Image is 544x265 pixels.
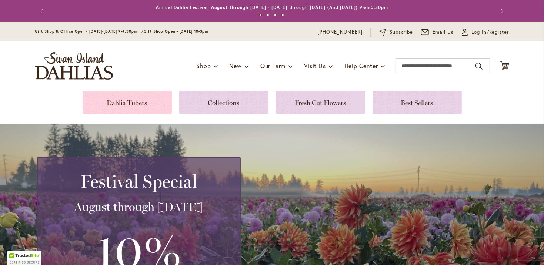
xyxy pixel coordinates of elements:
[267,14,269,16] button: 2 of 4
[494,4,509,19] button: Next
[379,28,413,36] a: Subscribe
[344,62,378,70] span: Help Center
[47,199,231,214] h3: August through [DATE]
[433,28,454,36] span: Email Us
[35,29,144,34] span: Gift Shop & Office Open - [DATE]-[DATE] 9-4:30pm /
[259,14,262,16] button: 1 of 4
[471,28,509,36] span: Log In/Register
[281,14,284,16] button: 4 of 4
[229,62,241,70] span: New
[421,28,454,36] a: Email Us
[304,62,326,70] span: Visit Us
[144,29,208,34] span: Gift Shop Open - [DATE] 10-3pm
[462,28,509,36] a: Log In/Register
[260,62,286,70] span: Our Farm
[7,251,41,265] div: TrustedSite Certified
[390,28,413,36] span: Subscribe
[35,52,113,80] a: store logo
[318,28,363,36] a: [PHONE_NUMBER]
[156,4,388,10] a: Annual Dahlia Festival, August through [DATE] - [DATE] through [DATE] (And [DATE]) 9-am5:30pm
[47,171,231,192] h2: Festival Special
[196,62,211,70] span: Shop
[274,14,277,16] button: 3 of 4
[35,4,50,19] button: Previous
